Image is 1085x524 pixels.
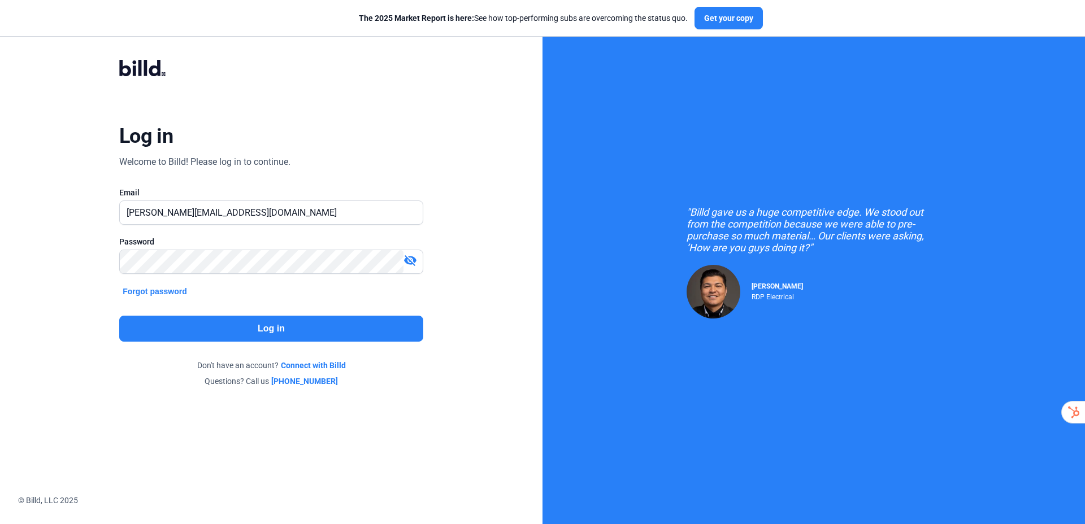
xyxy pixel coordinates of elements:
button: Log in [119,316,423,342]
button: Forgot password [119,285,190,298]
a: [PHONE_NUMBER] [271,375,338,387]
div: Log in [119,124,173,149]
div: See how top-performing subs are overcoming the status quo. [359,12,688,24]
div: RDP Electrical [752,290,803,301]
span: [PERSON_NAME] [752,282,803,290]
div: Don't have an account? [119,360,423,371]
div: Welcome to Billd! Please log in to continue. [119,155,290,169]
div: Password [119,236,423,247]
div: Email [119,187,423,198]
button: Get your copy [695,7,763,29]
img: Raul Pacheco [687,265,740,318]
mat-icon: visibility_off [403,254,417,267]
div: Questions? Call us [119,375,423,387]
span: The 2025 Market Report is here: [359,14,474,23]
div: "Billd gave us a huge competitive edge. We stood out from the competition because we were able to... [687,206,941,254]
a: Connect with Billd [281,360,346,371]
